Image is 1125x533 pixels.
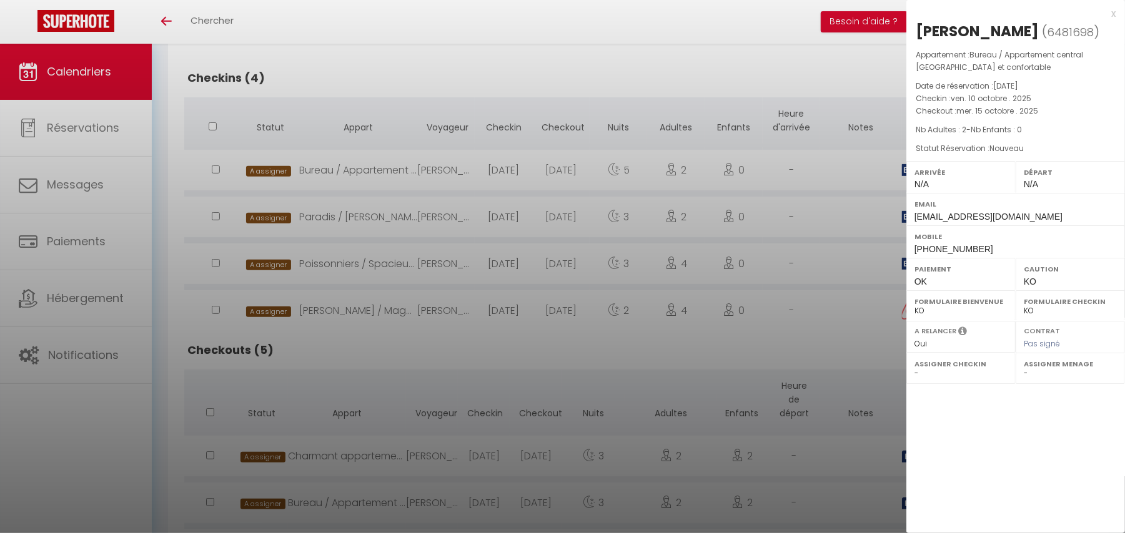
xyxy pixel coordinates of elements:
p: Statut Réservation : [916,142,1116,155]
label: Contrat [1024,326,1060,334]
label: Mobile [914,230,1117,243]
label: Caution [1024,263,1117,275]
span: [DATE] [993,81,1018,91]
span: KO [1024,276,1036,286]
span: Bureau / Appartement central [GEOGRAPHIC_DATA] et confortable [916,49,1083,72]
label: Départ [1024,166,1117,178]
div: x [906,6,1116,21]
label: Email [914,198,1117,210]
span: ( ) [1042,23,1099,41]
label: Formulaire Bienvenue [914,295,1008,308]
span: N/A [914,179,929,189]
label: A relancer [914,326,956,336]
label: Paiement [914,263,1008,275]
span: Nb Adultes : 2 [916,124,966,135]
p: Date de réservation : [916,80,1116,92]
p: Checkout : [916,105,1116,117]
p: Checkin : [916,92,1116,105]
label: Assigner Menage [1024,358,1117,370]
span: [EMAIL_ADDRESS][DOMAIN_NAME] [914,212,1063,222]
span: OK [914,276,927,286]
span: ven. 10 octobre . 2025 [951,93,1031,104]
label: Arrivée [914,166,1008,178]
span: Nouveau [989,143,1024,154]
p: Appartement : [916,49,1116,74]
span: Nb Enfants : 0 [971,124,1022,135]
span: N/A [1024,179,1038,189]
i: Sélectionner OUI si vous souhaiter envoyer les séquences de messages post-checkout [958,326,967,340]
p: - [916,124,1116,136]
span: [PHONE_NUMBER] [914,244,993,254]
div: [PERSON_NAME] [916,21,1039,41]
span: Pas signé [1024,338,1060,349]
span: 6481698 [1047,24,1094,40]
label: Formulaire Checkin [1024,295,1117,308]
span: mer. 15 octobre . 2025 [956,105,1038,116]
label: Assigner Checkin [914,358,1008,370]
